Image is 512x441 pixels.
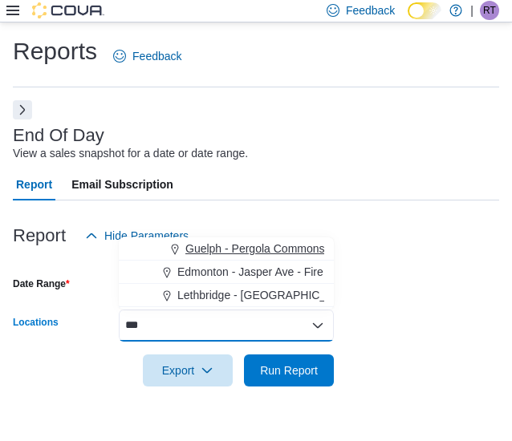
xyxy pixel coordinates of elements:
span: Guelph - Pergola Commons - Fire & Flower [185,241,401,257]
span: Feedback [346,2,395,18]
label: Locations [13,316,59,329]
button: Guelph - Pergola Commons - Fire & Flower [119,237,334,261]
span: Run Report [260,362,318,378]
button: Edmonton - Jasper Ave - Fire & Flower [119,261,334,284]
span: Hide Parameters [104,228,189,244]
button: Next [13,100,32,119]
button: Lethbridge - [GEOGRAPHIC_DATA] - Fire & Flower [119,284,334,307]
input: Dark Mode [408,2,441,19]
button: Hide Parameters [79,220,195,252]
div: Choose from the following options [119,237,334,307]
span: Edmonton - Jasper Ave - Fire & Flower [177,264,371,280]
span: Dark Mode [408,19,408,20]
h1: Reports [13,35,97,67]
div: Rachel Turner [480,1,499,20]
h3: End Of Day [13,126,104,145]
button: Export [143,354,233,386]
p: | [470,1,473,20]
span: Lethbridge - [GEOGRAPHIC_DATA] - Fire & Flower [177,287,434,303]
button: Run Report [244,354,334,386]
a: Feedback [107,40,188,72]
h3: Report [13,226,66,245]
img: Cova [32,2,104,18]
span: RT [483,1,496,20]
span: Report [16,168,52,200]
label: Date Range [13,277,70,290]
span: Email Subscription [71,168,173,200]
span: Export [152,354,223,386]
div: View a sales snapshot for a date or date range. [13,145,248,162]
button: Close list of options [311,319,324,332]
span: Feedback [132,48,181,64]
